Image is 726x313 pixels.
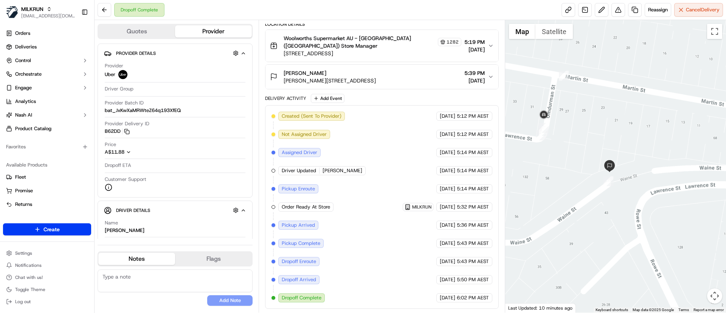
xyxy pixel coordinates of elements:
button: Chat with us! [3,272,91,283]
button: MILKRUN [21,5,43,13]
span: Woolworths Supermarket AU - [GEOGRAPHIC_DATA] ([GEOGRAPHIC_DATA]) Store Manager [284,34,436,50]
span: A$11.88 [105,149,124,155]
span: Reassign [648,6,668,13]
span: Control [15,57,31,64]
a: Report a map error [693,308,724,312]
button: Fleet [3,171,91,183]
span: Not Assigned Driver [282,131,327,138]
a: Product Catalog [3,123,91,135]
button: B62DD [105,128,130,135]
span: Driver Updated [282,167,316,174]
span: [DATE] [464,46,485,53]
div: Favorites [3,141,91,153]
span: 5:14 PM AEST [457,167,489,174]
a: Open this area in Google Maps (opens a new window) [507,303,532,313]
img: MILKRUN [6,6,18,18]
button: Provider [175,25,252,37]
span: Nash AI [15,112,32,118]
button: Orchestrate [3,68,91,80]
div: 15 [603,176,613,186]
button: Reassign [645,3,671,17]
span: [DATE] [440,113,455,120]
button: [EMAIL_ADDRESS][DOMAIN_NAME] [21,13,75,19]
span: Dropoff Enroute [282,258,316,265]
span: Settings [15,250,32,256]
button: Engage [3,82,91,94]
span: Orchestrate [15,71,42,78]
span: Pickup Complete [282,240,320,247]
a: Analytics [3,95,91,107]
button: Toggle fullscreen view [707,24,722,39]
img: Google [507,303,532,313]
span: [PERSON_NAME] [284,69,326,77]
span: Provider Delivery ID [105,120,149,127]
span: Dropoff Complete [282,294,321,301]
span: Provider Details [116,50,156,56]
a: Fleet [6,174,88,181]
span: [PERSON_NAME][STREET_ADDRESS] [284,77,376,84]
span: 5:43 PM AEST [457,258,489,265]
img: uber-new-logo.jpeg [118,70,127,79]
span: Cancel Delivery [686,6,720,13]
span: [DATE] [440,222,455,229]
span: 1282 [447,39,459,45]
button: Settings [3,248,91,258]
button: Map camera controls [707,288,722,304]
div: 20 [539,123,549,133]
button: Promise [3,185,91,197]
div: Available Products [3,159,91,171]
span: [DATE] [440,131,455,138]
button: Notifications [3,260,91,271]
button: CancelDelivery [674,3,723,17]
button: Returns [3,198,91,210]
span: Product Catalog [15,125,51,132]
span: [DATE] [440,149,455,156]
span: Order Ready At Store [282,204,330,210]
span: Toggle Theme [15,287,45,293]
button: Add Event [311,94,344,103]
a: Terms (opens in new tab) [678,308,689,312]
span: Deliveries [15,44,37,50]
span: 6:02 PM AEST [457,294,489,301]
span: Assigned Driver [282,149,317,156]
span: 5:39 PM [464,69,485,77]
span: [PERSON_NAME] [323,167,362,174]
button: Notes [98,253,175,265]
button: Nash AI [3,109,91,121]
span: [DATE] [464,77,485,84]
span: Analytics [15,98,36,105]
span: 5:14 PM AEST [457,149,489,156]
span: Pickup Arrived [282,222,315,229]
span: [DATE] [440,258,455,265]
span: 5:19 PM [464,38,485,46]
div: Location Details [265,21,498,27]
span: [DATE] [440,167,455,174]
span: MILKRUN [412,204,431,210]
button: Toggle Theme [3,284,91,295]
button: MILKRUNMILKRUN[EMAIL_ADDRESS][DOMAIN_NAME] [3,3,78,21]
span: Fleet [15,174,26,181]
a: Returns [6,201,88,208]
span: Driver Details [116,207,150,213]
div: [PERSON_NAME] [105,227,144,234]
div: Delivery Activity [265,95,306,101]
span: 5:14 PM AEST [457,185,489,192]
button: A$11.88 [105,149,171,156]
span: Chat with us! [15,274,43,280]
button: Control [3,55,91,67]
span: bat_JxKwXaMRWteZ64q193XfEQ [105,107,181,114]
span: 5:12 PM AEST [457,113,489,120]
span: [DATE] [440,240,455,247]
span: Provider Batch ID [105,100,144,106]
button: Show street map [509,24,535,39]
div: Last Updated: 10 minutes ago [505,303,576,313]
span: Pickup Enroute [282,185,315,192]
button: Provider Details [104,47,246,59]
span: Name [105,220,118,226]
span: [DATE] [440,204,455,210]
span: Dropoff ETA [105,162,131,169]
div: 18 [536,131,546,140]
span: [STREET_ADDRESS] [284,50,461,57]
span: Engage [15,84,32,91]
span: Dropoff Arrived [282,276,316,283]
